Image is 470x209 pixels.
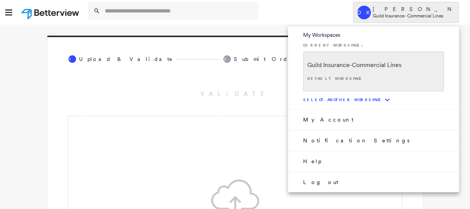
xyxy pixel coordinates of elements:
a: My Account [288,109,459,130]
div: current workspace: [303,43,444,48]
div: My Workspaces [303,31,444,39]
span: My Account [303,117,353,122]
span: Help [303,159,321,164]
span: Guild Insurance [307,61,350,69]
a: Notification Settings [288,130,459,151]
span: Log out [303,179,338,185]
span: Commercial Lines [352,61,402,69]
span: - [350,61,352,69]
a: Log out [288,172,459,192]
a: Help [288,151,459,172]
div: default workspace [307,76,440,81]
div: Select another workspace [303,97,383,102]
span: Notification Settings [303,138,409,143]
